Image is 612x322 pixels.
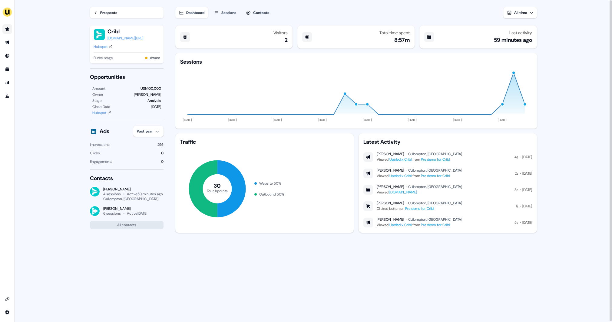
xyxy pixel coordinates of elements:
div: 0 [161,150,164,156]
tspan: 30 [213,182,221,190]
a: Go to integrations [2,307,12,317]
a: Go to attribution [2,78,12,87]
div: Ads [100,128,109,135]
div: Clicked button on [377,206,462,212]
div: [DATE] [151,104,161,110]
div: [PERSON_NAME] [377,152,404,156]
div: Engagements [90,159,112,165]
button: Sessions [210,7,240,18]
div: Analysis [147,98,161,104]
div: Stage [92,98,102,104]
div: Prospects [100,10,117,16]
div: Traffic [180,138,349,146]
div: Cullompton, [GEOGRAPHIC_DATA] [103,196,158,201]
div: [DATE] [522,203,532,209]
tspan: [DATE] [363,118,372,122]
div: [PERSON_NAME] [103,206,147,211]
div: Website 50 % [259,180,281,186]
div: Close Date [92,104,110,110]
a: Pre demo for Cribl [405,206,434,211]
div: 1s [516,203,518,209]
div: Impressions [90,142,110,148]
div: Visitors [273,30,288,35]
div: 6 sessions [103,211,121,216]
div: [PERSON_NAME] [377,168,404,173]
div: [PERSON_NAME] [103,187,163,192]
tspan: [DATE] [453,118,462,122]
div: Viewed [377,189,462,195]
tspan: [DATE] [273,118,282,122]
div: Latest Activity [363,138,532,146]
div: 8s [514,187,518,193]
div: 5s [514,220,518,226]
div: Contacts [90,175,164,182]
div: [PERSON_NAME] [377,217,404,222]
div: USN100,000 [141,86,161,92]
tspan: [DATE] [408,118,417,122]
div: Cullompton, [GEOGRAPHIC_DATA] [408,152,462,156]
span: Funnel stage: [94,55,113,61]
div: Viewed from [377,173,462,179]
tspan: [DATE] [183,118,192,122]
a: [DOMAIN_NAME][URL] [108,35,143,41]
a: Go to outbound experience [2,38,12,47]
a: Userled x Cribl [389,157,412,162]
a: Pre demo for Cribl [421,157,450,162]
div: 4 sessions [103,192,121,196]
div: 2 [285,36,288,44]
div: [DATE] [522,220,532,226]
a: Go to experiments [2,91,12,101]
a: Userled x Cribl [389,173,412,178]
div: 2s [515,170,518,176]
div: Contacts [253,10,269,16]
button: Cribl [108,28,143,35]
a: Go to integrations [2,294,12,304]
div: Sessions [221,10,236,16]
button: All time [503,7,537,18]
tspan: Touchpoints [207,188,228,193]
a: [DOMAIN_NAME] [389,190,417,195]
button: Dashboard [175,7,208,18]
div: Owner [92,92,103,98]
div: Cullompton, [GEOGRAPHIC_DATA] [408,217,462,222]
div: Total time spent [379,30,410,35]
div: Cullompton, [GEOGRAPHIC_DATA] [408,184,462,189]
div: [DATE] [522,187,532,193]
div: [PERSON_NAME] [134,92,161,98]
button: Past year [133,126,164,137]
div: 295 [157,142,164,148]
div: [DATE] [522,154,532,160]
div: [PERSON_NAME] [377,184,404,189]
div: [DATE] [522,170,532,176]
a: Pre demo for Cribl [421,223,450,227]
div: Last activity [509,30,532,35]
tspan: [DATE] [228,118,237,122]
div: Active [DATE] [127,211,147,216]
div: Active 59 minutes ago [127,192,163,196]
div: 59 minutes ago [494,36,532,44]
div: Opportunities [90,73,164,81]
a: Go to templates [2,64,12,74]
div: Outbound 50 % [259,191,284,197]
div: 4s [514,154,518,160]
a: Prospects [90,7,164,18]
div: Hubspot [94,44,108,50]
div: Viewed from [377,156,462,163]
div: 8:57m [394,36,410,44]
button: Aware [150,55,160,61]
a: Go to Inbound [2,51,12,61]
tspan: [DATE] [498,118,507,122]
button: All contacts [90,221,164,229]
div: Dashboard [186,10,204,16]
a: Pre demo for Cribl [421,173,450,178]
div: Cullompton, [GEOGRAPHIC_DATA] [408,201,462,206]
span: All time [514,10,527,15]
div: [PERSON_NAME] [377,201,404,206]
a: Go to prospects [2,24,12,34]
div: Sessions [180,58,202,65]
tspan: [DATE] [318,118,327,122]
div: Clicks [90,150,100,156]
div: Viewed from [377,222,462,228]
div: Hubspot [92,110,106,116]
